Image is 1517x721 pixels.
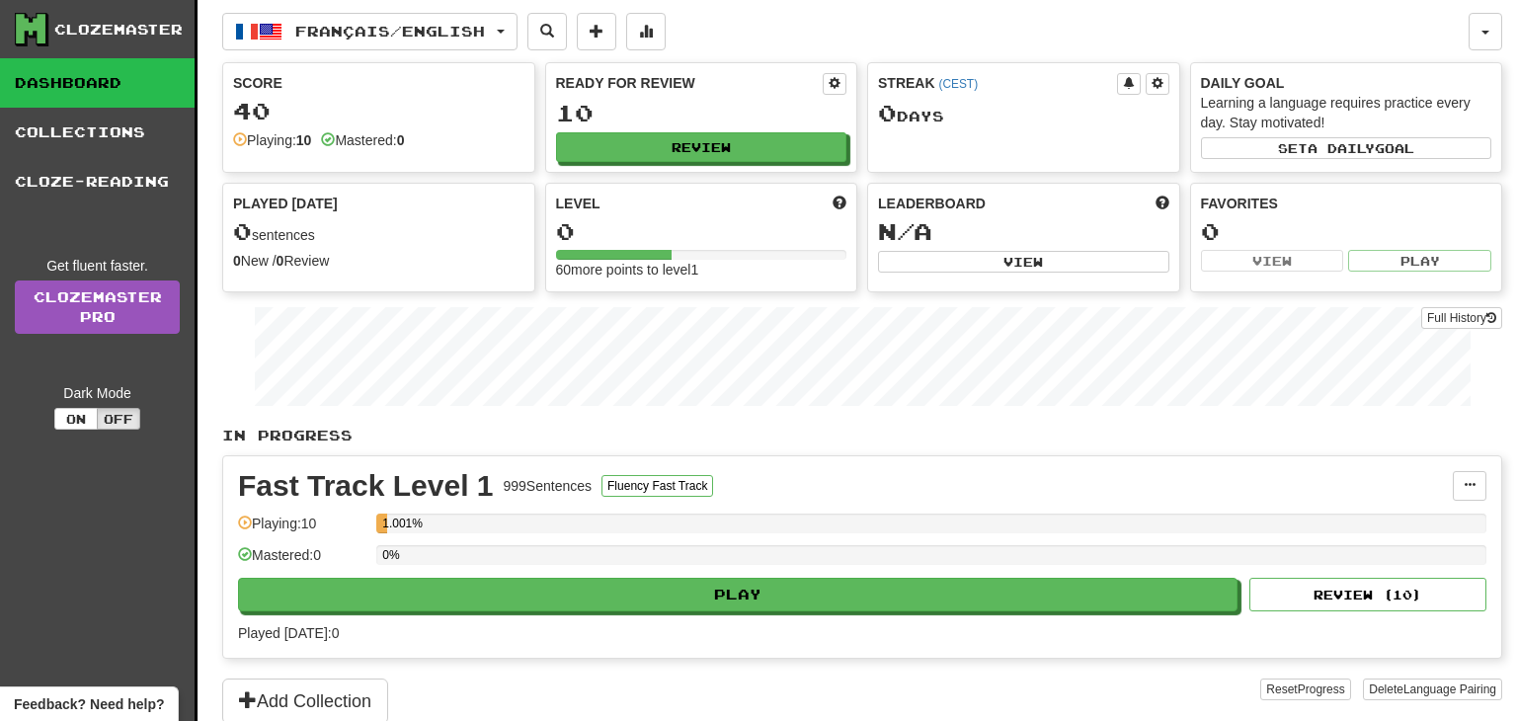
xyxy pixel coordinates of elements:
button: Seta dailygoal [1201,137,1492,159]
button: On [54,408,98,430]
button: More stats [626,13,666,50]
span: Score more points to level up [833,194,846,213]
div: Playing: [233,130,311,150]
button: View [1201,250,1344,272]
div: sentences [233,219,524,245]
span: Played [DATE]: 0 [238,625,339,641]
div: Learning a language requires practice every day. Stay motivated! [1201,93,1492,132]
span: 0 [878,99,897,126]
button: Français/English [222,13,518,50]
strong: 0 [277,253,284,269]
p: In Progress [222,426,1502,445]
div: Ready for Review [556,73,824,93]
span: N/A [878,217,932,245]
a: (CEST) [938,77,978,91]
button: Play [238,578,1238,611]
button: Play [1348,250,1491,272]
button: ResetProgress [1260,679,1350,700]
button: Full History [1421,307,1502,329]
div: New / Review [233,251,524,271]
div: Dark Mode [15,383,180,403]
div: Playing: 10 [238,514,366,546]
span: a daily [1308,141,1375,155]
span: Level [556,194,600,213]
div: Get fluent faster. [15,256,180,276]
div: Daily Goal [1201,73,1492,93]
span: Progress [1298,682,1345,696]
span: Open feedback widget [14,694,164,714]
a: ClozemasterPro [15,280,180,334]
span: 0 [233,217,252,245]
button: Review (10) [1249,578,1486,611]
button: Search sentences [527,13,567,50]
div: 40 [233,99,524,123]
button: Review [556,132,847,162]
div: 0 [556,219,847,244]
strong: 0 [397,132,405,148]
button: Fluency Fast Track [601,475,713,497]
button: Add sentence to collection [577,13,616,50]
span: Language Pairing [1403,682,1496,696]
div: 999 Sentences [504,476,593,496]
div: Streak [878,73,1117,93]
div: Score [233,73,524,93]
div: Day s [878,101,1169,126]
div: Clozemaster [54,20,183,40]
button: Off [97,408,140,430]
strong: 10 [296,132,312,148]
button: DeleteLanguage Pairing [1363,679,1502,700]
div: Mastered: [321,130,404,150]
strong: 0 [233,253,241,269]
span: Played [DATE] [233,194,338,213]
div: 60 more points to level 1 [556,260,847,280]
button: View [878,251,1169,273]
div: 1.001% [382,514,387,533]
div: 10 [556,101,847,125]
span: Français / English [295,23,485,40]
span: Leaderboard [878,194,986,213]
span: This week in points, UTC [1156,194,1169,213]
div: Fast Track Level 1 [238,471,494,501]
div: Favorites [1201,194,1492,213]
div: 0 [1201,219,1492,244]
div: Mastered: 0 [238,545,366,578]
